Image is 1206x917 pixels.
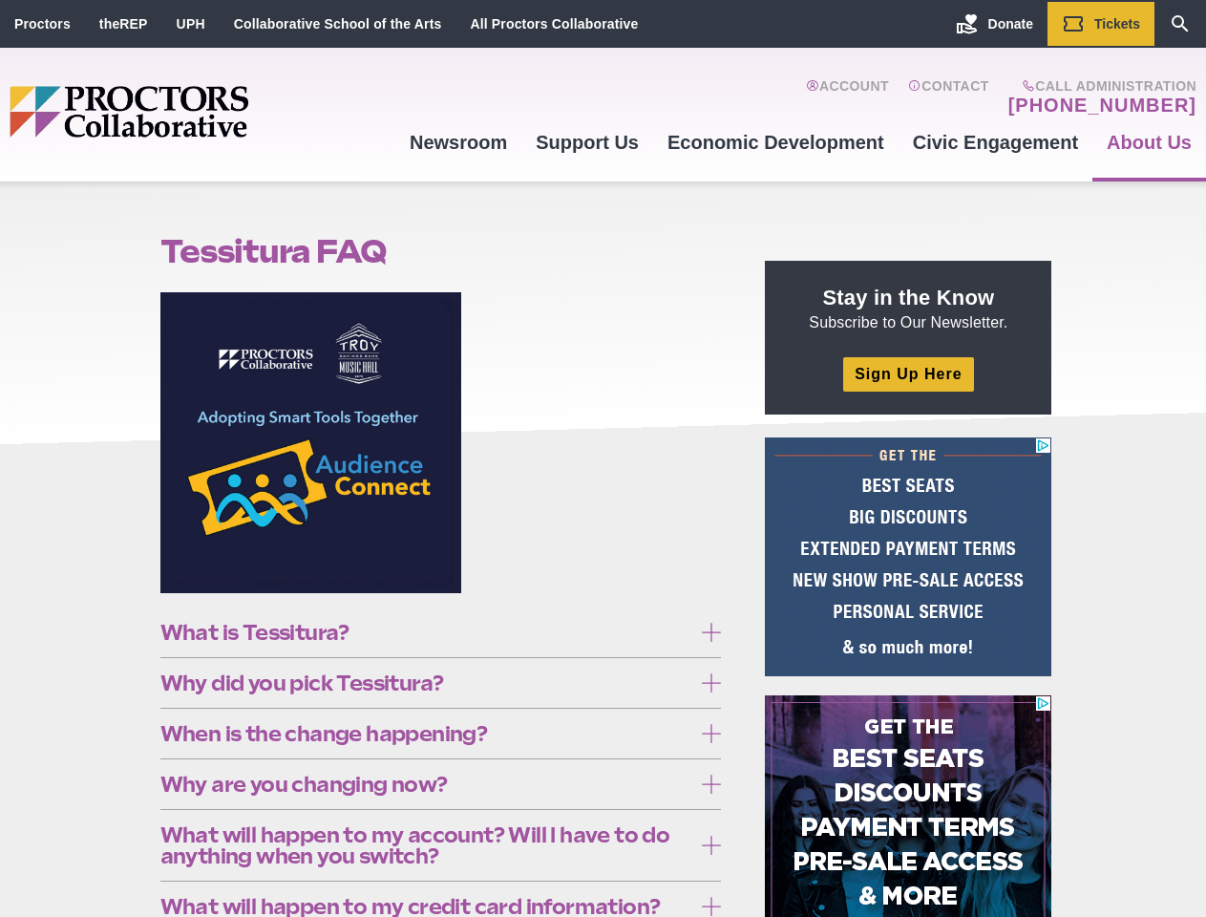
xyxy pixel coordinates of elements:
h1: Tessitura FAQ [160,233,722,269]
span: Tickets [1094,16,1140,32]
iframe: Advertisement [765,437,1051,676]
a: Tickets [1047,2,1154,46]
span: When is the change happening? [160,723,692,744]
span: Why did you pick Tessitura? [160,672,692,693]
a: All Proctors Collaborative [470,16,638,32]
span: Call Administration [1003,78,1196,94]
a: Donate [942,2,1047,46]
a: theREP [99,16,148,32]
a: [PHONE_NUMBER] [1008,94,1196,117]
a: Search [1154,2,1206,46]
a: Sign Up Here [843,357,973,391]
span: Donate [988,16,1033,32]
a: Account [806,78,889,117]
a: Economic Development [653,117,899,168]
p: Subscribe to Our Newsletter. [788,284,1028,333]
a: Civic Engagement [899,117,1092,168]
strong: Stay in the Know [823,286,995,309]
span: What will happen to my credit card information? [160,896,692,917]
span: Why are you changing now? [160,774,692,795]
a: Collaborative School of the Arts [234,16,442,32]
a: About Us [1092,117,1206,168]
img: Proctors logo [10,86,395,138]
span: What will happen to my account? Will I have to do anything when you switch? [160,824,692,866]
a: UPH [177,16,205,32]
a: Proctors [14,16,71,32]
a: Support Us [521,117,653,168]
a: Newsroom [395,117,521,168]
span: What is Tessitura? [160,622,692,643]
a: Contact [908,78,989,117]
